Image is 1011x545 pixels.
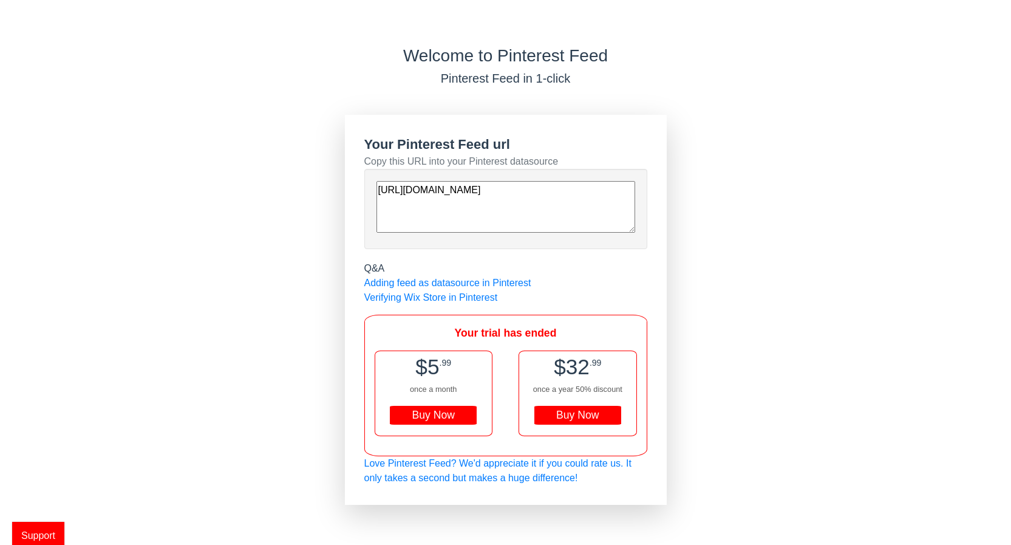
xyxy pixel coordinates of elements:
[364,134,647,154] div: Your Pinterest Feed url
[554,355,590,379] span: $32
[519,383,636,395] div: once a year 50% discount
[534,406,621,425] div: Buy Now
[390,406,477,425] div: Buy Now
[439,358,451,368] span: .99
[364,458,631,483] a: Love Pinterest Feed? We'd appreciate it if you could rate us. It only takes a second but makes a ...
[590,358,602,368] span: .99
[415,355,439,379] span: $5
[375,383,492,395] div: once a month
[375,325,637,341] div: Your trial has ended
[364,261,647,276] div: Q&A
[364,292,498,303] a: Verifying Wix Store in Pinterest
[364,154,647,169] div: Copy this URL into your Pinterest datasource
[364,278,531,288] a: Adding feed as datasource in Pinterest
